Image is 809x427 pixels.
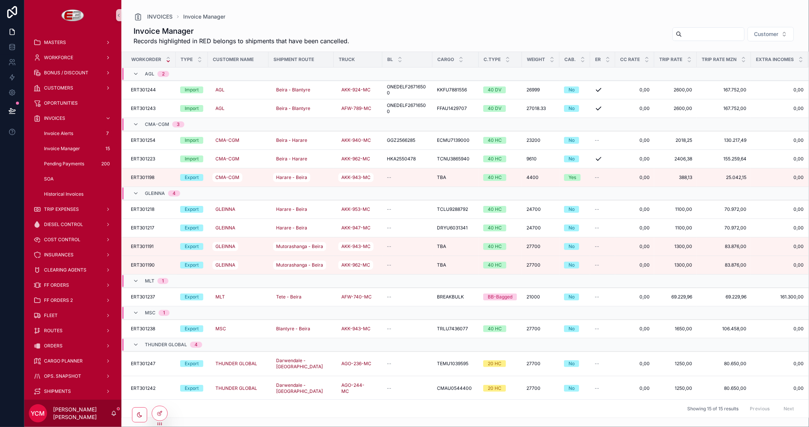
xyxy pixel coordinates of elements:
div: 40 DV [488,105,501,112]
span: KKFU7881556 [437,87,467,93]
a: AKK-940-MC [338,136,374,145]
span: TBA [437,243,446,250]
span: -- [387,206,391,212]
a: 1100,00 [659,206,692,212]
span: 4400 [526,174,539,181]
a: 0,00 [620,105,650,111]
a: 4400 [526,174,555,181]
a: -- [595,243,611,250]
a: 24700 [526,225,555,231]
a: 24700 [526,206,555,212]
a: -- [387,225,428,231]
a: DIESEL CONTROL [29,218,117,231]
a: CMA-CGM [212,171,264,184]
span: 2600,00 [659,105,692,111]
span: 0,00 [756,87,804,93]
a: 388,13 [659,174,692,181]
span: 0,00 [620,206,650,212]
span: CMA-CGM [145,121,169,127]
div: 40 DV [488,86,501,93]
span: ERT301223 [131,156,155,162]
a: 9610 [526,156,555,162]
span: AGL [215,87,225,93]
span: -- [595,137,599,143]
span: -- [595,243,599,250]
span: AKK-940-MC [341,137,371,143]
a: GLEINNA [212,240,264,253]
span: ERT301198 [131,174,154,181]
a: ERT301217 [131,225,171,231]
a: ERT301244 [131,87,171,93]
span: -- [595,174,599,181]
a: Beira - Harare [273,134,329,146]
div: Export [185,243,199,250]
span: AKK-962-MC [341,156,370,162]
span: 2600,00 [659,87,692,93]
div: 40 HC [488,243,502,250]
a: AGL [212,84,264,96]
a: CMA-CGM [212,134,264,146]
a: 0,00 [756,137,804,143]
a: FFAU1429707 [437,105,474,111]
a: 155.259,64 [701,156,746,162]
a: Invoice Manager [183,13,225,20]
div: 40 HC [488,137,502,144]
span: 0,00 [620,156,650,162]
span: 0,00 [756,206,804,212]
span: OPORTUNITIES [44,100,78,106]
span: HKA2550478 [387,156,416,162]
a: 23200 [526,137,555,143]
span: Customer [754,30,778,38]
span: AGL [145,71,154,77]
a: AKK-943-MC [338,242,374,251]
span: AKK-947-MC [341,225,371,231]
a: INVOICES [29,111,117,125]
span: INVOICES [44,115,65,121]
a: ERT301218 [131,206,171,212]
a: Import [180,105,203,112]
span: COST CONTROL [44,237,80,243]
span: GLEINNA [215,225,235,231]
div: No [569,105,575,112]
span: Beira - Blantyre [276,105,310,111]
a: Beira - Harare [273,154,310,163]
span: GGZ2566285 [387,137,415,143]
a: 70.972,00 [701,225,746,231]
div: 40 HC [488,224,502,231]
a: GGZ2566285 [387,137,428,143]
a: 40 HC [483,243,517,250]
a: TBA [437,243,474,250]
span: 0,00 [756,243,804,250]
a: MASTERS [29,36,117,49]
span: Mutorashanga - Beira [276,243,323,250]
span: -- [387,174,391,181]
span: 1300,00 [659,243,692,250]
span: MASTERS [44,39,66,46]
span: ECMU7139000 [437,137,470,143]
div: Export [185,174,199,181]
span: Invoice Alerts [44,130,73,137]
span: GLEINNA [215,206,235,212]
a: 83.876,00 [701,243,746,250]
span: 70.972,00 [701,206,746,212]
span: BONUS / DISCOUNT [44,70,88,76]
button: Select Button [748,27,794,41]
span: CMA-CGM [215,156,239,162]
a: -- [595,225,611,231]
a: GLEINNA [212,203,264,215]
span: Beira - Blantyre [276,87,310,93]
span: CUSTOMERS [44,85,73,91]
a: GLEINNA [212,242,238,251]
a: ERT301223 [131,156,171,162]
a: 27018.33 [526,105,555,111]
span: WORKFORCE [44,55,73,61]
a: 167.752,00 [701,105,746,111]
span: 24700 [526,225,541,231]
span: -- [387,225,391,231]
a: 0,00 [620,87,650,93]
a: 2018,25 [659,137,692,143]
a: AKK-953-MC [338,205,373,214]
